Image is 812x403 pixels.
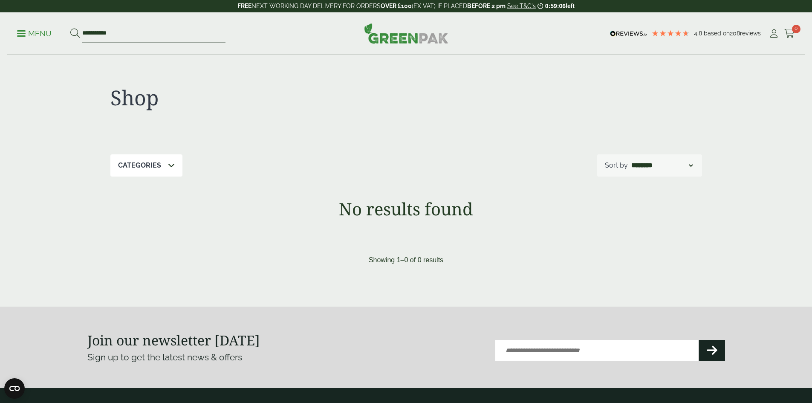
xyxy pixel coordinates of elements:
p: Showing 1–0 of 0 results [369,255,443,265]
a: 0 [784,27,795,40]
button: Open CMP widget [4,378,25,399]
p: Categories [118,160,161,171]
i: Cart [784,29,795,38]
strong: OVER £100 [381,3,412,9]
select: Shop order [630,160,694,171]
a: See T&C's [507,3,536,9]
span: 4.8 [694,30,704,37]
span: 0 [792,25,800,33]
strong: Join our newsletter [DATE] [87,331,260,349]
a: Menu [17,29,52,37]
strong: BEFORE 2 pm [467,3,506,9]
img: REVIEWS.io [610,31,647,37]
span: Based on [704,30,730,37]
span: left [566,3,575,9]
div: 4.79 Stars [651,29,690,37]
span: reviews [740,30,761,37]
img: GreenPak Supplies [364,23,448,43]
p: Menu [17,29,52,39]
strong: FREE [237,3,251,9]
i: My Account [769,29,779,38]
span: 208 [730,30,740,37]
h1: No results found [87,199,725,219]
h1: Shop [110,85,406,110]
span: 0:59:06 [545,3,566,9]
p: Sign up to get the latest news & offers [87,351,374,364]
p: Sort by [605,160,628,171]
